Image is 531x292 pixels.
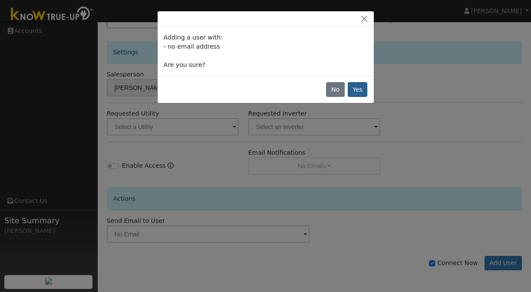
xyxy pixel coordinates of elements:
[164,43,220,50] span: - no email address
[164,34,223,41] span: Adding a user with:
[348,82,368,97] button: Yes
[164,61,205,68] span: Are you sure?
[358,14,370,23] button: Close
[326,82,344,97] button: No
